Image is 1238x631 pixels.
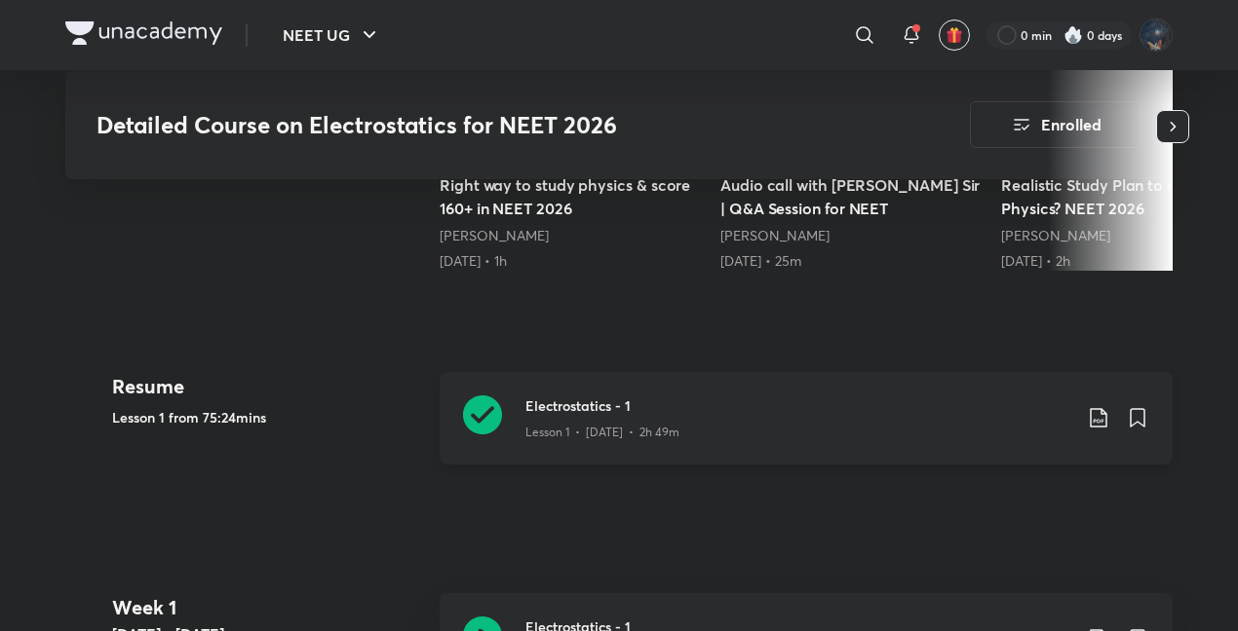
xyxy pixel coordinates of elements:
[440,372,1173,488] a: Electrostatics - 1Lesson 1 • [DATE] • 2h 49m
[720,226,986,245] div: Prateek Jain
[440,251,705,271] div: 23rd May • 1h
[939,19,970,51] button: avatar
[112,372,424,401] h4: Resume
[720,173,986,220] h5: Audio call with [PERSON_NAME] Sir | Q&A Session for NEET
[720,226,830,244] a: [PERSON_NAME]
[440,226,549,244] a: [PERSON_NAME]
[1064,25,1083,45] img: streak
[97,111,860,139] h3: Detailed Course on Electrostatics for NEET 2026
[1140,19,1173,52] img: Muskan Kumar
[970,101,1141,148] button: Enrolled
[440,173,705,220] h5: Right way to study physics & score 160+ in NEET 2026
[271,16,393,55] button: NEET UG
[112,593,424,622] h4: Week 1
[65,21,222,50] a: Company Logo
[525,424,679,441] p: Lesson 1 • [DATE] • 2h 49m
[525,395,1071,416] h3: Electrostatics - 1
[65,21,222,45] img: Company Logo
[112,407,424,427] h5: Lesson 1 from 75:24mins
[1001,226,1110,244] a: [PERSON_NAME]
[720,251,986,271] div: 31st May • 25m
[440,226,705,245] div: Prateek Jain
[946,26,963,44] img: avatar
